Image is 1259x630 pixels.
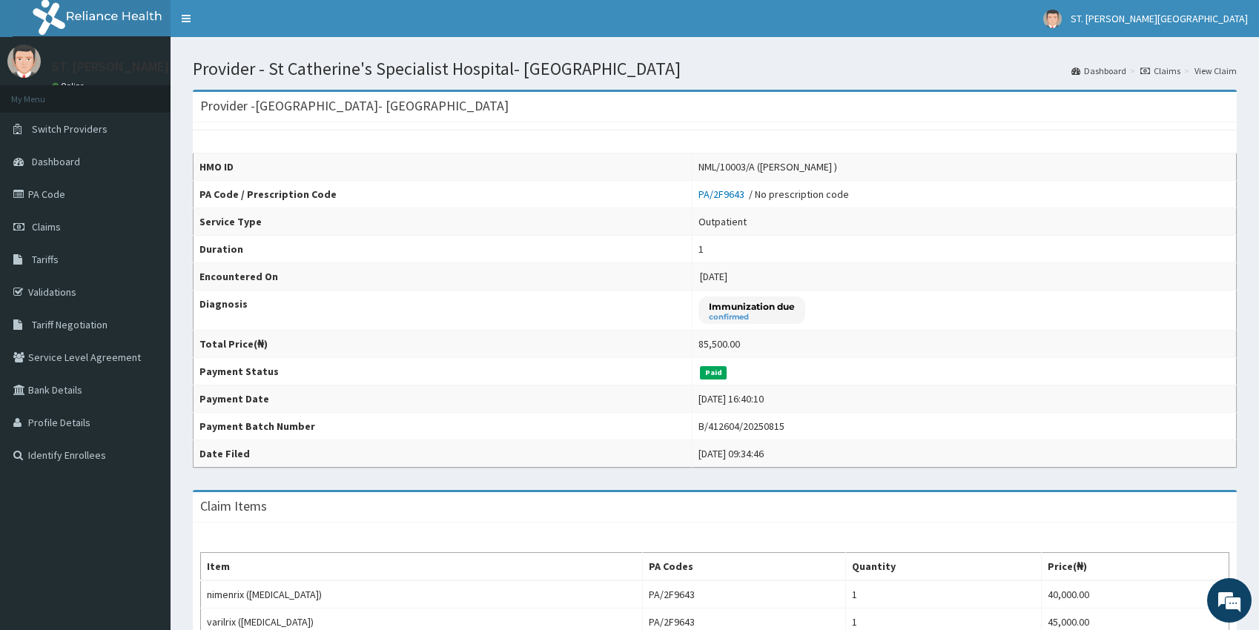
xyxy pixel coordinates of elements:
h1: Provider - St Catherine's Specialist Hospital- [GEOGRAPHIC_DATA] [193,59,1237,79]
th: Duration [194,236,693,263]
div: [DATE] 09:34:46 [698,446,764,461]
td: 1 [846,580,1042,609]
th: Service Type [194,208,693,236]
div: 85,500.00 [698,336,740,351]
span: [DATE] [700,270,727,283]
div: NML/10003/A ([PERSON_NAME] ) [698,159,837,174]
h3: Provider - [GEOGRAPHIC_DATA]- [GEOGRAPHIC_DATA] [200,99,509,113]
span: Paid [700,366,727,379]
img: User Image [1043,10,1062,28]
a: Claims [1140,64,1180,77]
div: Outpatient [698,214,747,229]
span: ST. [PERSON_NAME][GEOGRAPHIC_DATA] [1071,12,1248,25]
th: Quantity [846,553,1042,581]
div: B/412604/20250815 [698,419,784,434]
th: Payment Batch Number [194,413,693,440]
a: Dashboard [1071,64,1126,77]
td: PA/2F9643 [643,580,846,609]
th: Payment Date [194,385,693,413]
th: Price(₦) [1041,553,1229,581]
div: [DATE] 16:40:10 [698,391,764,406]
a: View Claim [1194,64,1237,77]
h3: Claim Items [200,500,267,513]
th: Diagnosis [194,291,693,331]
span: Switch Providers [32,122,108,136]
td: 40,000.00 [1041,580,1229,609]
th: Payment Status [194,358,693,385]
td: nimenrix ([MEDICAL_DATA]) [201,580,643,609]
a: Online [52,81,87,91]
span: Claims [32,220,61,233]
span: Dashboard [32,155,80,168]
th: Encountered On [194,263,693,291]
th: Date Filed [194,440,693,468]
div: 1 [698,242,704,256]
p: ST. [PERSON_NAME][GEOGRAPHIC_DATA] [52,60,291,73]
img: User Image [7,44,41,78]
th: PA Code / Prescription Code [194,181,693,208]
span: Tariff Negotiation [32,318,108,331]
small: confirmed [709,314,795,321]
th: Item [201,553,643,581]
p: Immunization due [709,300,795,313]
th: PA Codes [643,553,846,581]
div: / No prescription code [698,187,849,202]
th: HMO ID [194,153,693,181]
th: Total Price(₦) [194,331,693,358]
span: Tariffs [32,253,59,266]
a: PA/2F9643 [698,188,749,201]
